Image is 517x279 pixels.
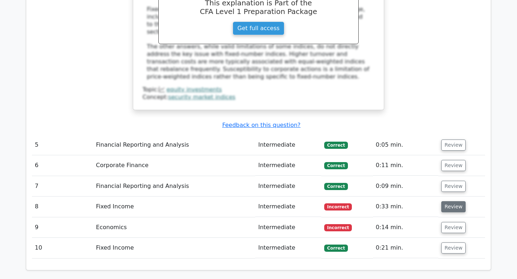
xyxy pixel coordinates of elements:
[373,176,439,197] td: 0:09 min.
[373,155,439,176] td: 0:11 min.
[441,160,466,171] button: Review
[373,217,439,238] td: 0:14 min.
[93,155,255,176] td: Corporate Finance
[373,135,439,155] td: 0:05 min.
[93,217,255,238] td: Economics
[255,197,321,217] td: Intermediate
[255,155,321,176] td: Intermediate
[32,217,93,238] td: 9
[233,22,284,35] a: Get full access
[324,203,352,211] span: Incorrect
[324,142,348,149] span: Correct
[441,139,466,151] button: Review
[32,155,93,176] td: 6
[441,222,466,233] button: Review
[143,94,374,101] div: Concept:
[441,201,466,212] button: Review
[93,238,255,258] td: Fixed Income
[32,238,93,258] td: 10
[324,183,348,190] span: Correct
[32,135,93,155] td: 5
[222,122,301,128] a: Feedback on this question?
[255,217,321,238] td: Intermediate
[32,197,93,217] td: 8
[441,242,466,254] button: Review
[441,181,466,192] button: Review
[324,245,348,252] span: Correct
[143,86,374,94] div: Topic:
[167,86,222,93] a: equity investments
[255,238,321,258] td: Intermediate
[324,162,348,169] span: Correct
[93,135,255,155] td: Financial Reporting and Analysis
[373,238,439,258] td: 0:21 min.
[93,176,255,197] td: Financial Reporting and Analysis
[255,176,321,197] td: Intermediate
[255,135,321,155] td: Intermediate
[168,94,236,100] a: security market indices
[373,197,439,217] td: 0:33 min.
[324,224,352,231] span: Incorrect
[93,197,255,217] td: Fixed Income
[32,176,93,197] td: 7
